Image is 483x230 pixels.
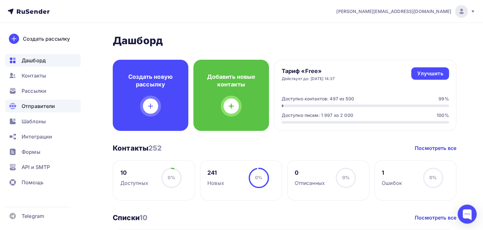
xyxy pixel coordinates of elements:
h3: Списки [113,213,147,222]
span: Шаблоны [22,118,46,125]
h4: Добавить новые контакты [204,73,259,88]
a: Контакты [5,69,81,82]
span: 0% [255,175,262,180]
div: Отписанных [295,179,325,187]
span: Контакты [22,72,46,79]
span: 252 [148,144,162,152]
span: [PERSON_NAME][EMAIL_ADDRESS][DOMAIN_NAME] [336,8,451,15]
div: Доступно контактов: 497 из 500 [282,96,354,102]
span: Telegram [22,212,44,220]
div: Доступных [120,179,148,187]
span: 0% [429,175,437,180]
a: Рассылки [5,85,81,97]
h3: Контакты [113,144,162,152]
div: 241 [207,169,224,177]
a: Отправители [5,100,81,112]
h4: Создать новую рассылку [123,73,178,88]
span: 0% [342,175,349,180]
span: Формы [22,148,40,156]
span: 10 [139,213,147,222]
div: Создать рассылку [23,35,70,43]
div: Улучшить [417,70,443,77]
span: API и SMTP [22,163,50,171]
div: Ошибок [382,179,402,187]
a: Посмотреть все [415,214,456,221]
a: Дашборд [5,54,81,67]
div: Новых [207,179,224,187]
a: Улучшить [411,67,449,80]
div: 99% [439,96,449,102]
span: 0% [168,175,175,180]
h2: Дашборд [113,34,456,47]
div: 100% [437,112,449,118]
span: Помощь [22,179,44,186]
a: Формы [5,145,81,158]
span: Интеграции [22,133,52,140]
span: Рассылки [22,87,46,95]
div: Доступно писем: 1 997 из 2 000 [282,112,353,118]
div: 10 [120,169,148,177]
div: Действует до: [DATE] 14:37 [282,76,335,81]
a: [PERSON_NAME][EMAIL_ADDRESS][DOMAIN_NAME] [336,5,475,18]
span: Отправители [22,102,55,110]
a: Шаблоны [5,115,81,128]
span: Дашборд [22,57,46,64]
div: 1 [382,169,402,177]
h4: Тариф «Free» [282,67,335,75]
a: Посмотреть все [415,144,456,152]
div: 0 [295,169,325,177]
